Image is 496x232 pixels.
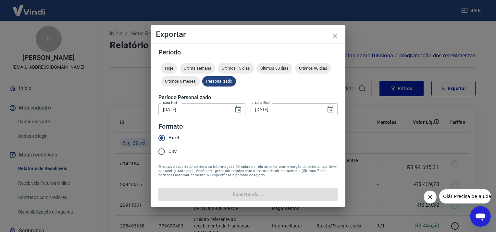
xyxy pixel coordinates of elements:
[168,148,177,155] span: CSV
[256,63,292,74] div: Últimos 30 dias
[218,66,254,71] span: Últimos 15 dias
[156,30,340,38] h4: Exportar
[295,63,331,74] div: Últimos 90 dias
[168,134,179,141] span: Excel
[161,63,177,74] div: Hoje
[158,103,229,115] input: DD/MM/YYYY
[232,103,245,116] button: Choose date, selected date is 22 de set de 2025
[439,189,491,203] iframe: Mensagem da empresa
[158,122,183,131] legend: Formato
[202,79,236,84] span: Personalizado
[163,100,180,105] label: Data inicial
[256,66,292,71] span: Últimos 30 dias
[470,206,491,227] iframe: Botão para abrir a janela de mensagens
[327,28,343,43] button: close
[180,66,215,71] span: Última semana
[161,79,200,84] span: Últimos 6 meses
[324,103,337,116] button: Choose date, selected date is 22 de set de 2025
[424,191,437,203] iframe: Fechar mensagem
[158,94,338,101] h5: Período Personalizado
[295,66,331,71] span: Últimos 90 dias
[4,5,55,10] span: Olá! Precisa de ajuda?
[202,76,236,87] div: Personalizado
[158,49,338,55] h5: Período
[218,63,254,74] div: Últimos 15 dias
[255,100,270,105] label: Data final
[251,103,321,115] input: DD/MM/YYYY
[180,63,215,74] div: Última semana
[161,76,200,87] div: Últimos 6 meses
[161,66,177,71] span: Hoje
[158,165,338,177] span: O arquivo exportado conterá as informações filtradas na tela anterior com exceção do período que ...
